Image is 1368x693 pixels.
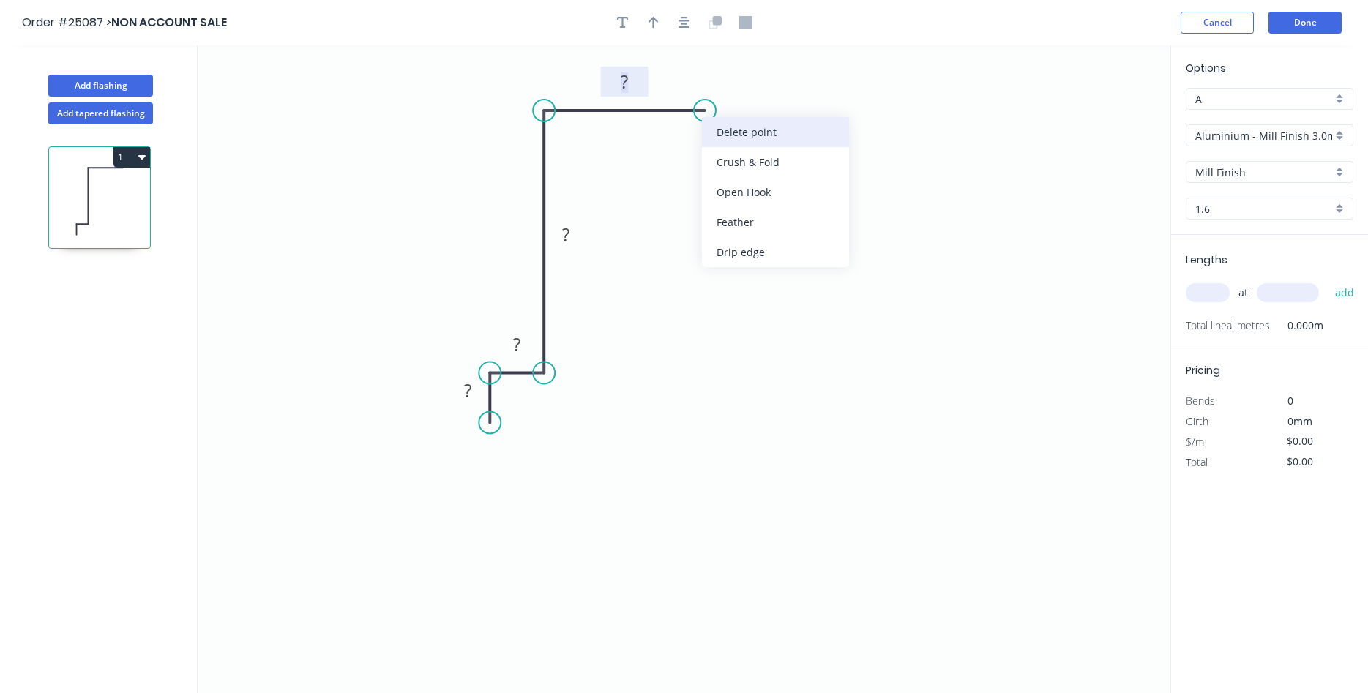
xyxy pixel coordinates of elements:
div: Drip edge [702,237,849,267]
span: Options [1186,61,1226,75]
div: Open Hook [702,177,849,207]
span: Lengths [1186,252,1227,267]
tspan: ? [464,378,471,402]
span: at [1238,282,1248,303]
span: Order #25087 > [22,14,111,31]
tspan: ? [562,222,569,247]
span: $/m [1186,435,1204,449]
span: Total [1186,455,1208,469]
button: add [1328,280,1362,305]
div: Crush & Fold [702,147,849,177]
span: NON ACCOUNT SALE [111,14,227,31]
button: Done [1268,12,1342,34]
button: Cancel [1181,12,1254,34]
button: Add flashing [48,75,153,97]
input: Price level [1195,91,1332,107]
button: 1 [113,147,150,168]
span: 0mm [1287,414,1312,428]
span: Total lineal metres [1186,315,1270,336]
button: Add tapered flashing [48,102,153,124]
span: Girth [1186,414,1208,428]
input: Thickness [1195,201,1332,217]
div: Delete point [702,117,849,147]
span: 0.000m [1270,315,1323,336]
tspan: ? [621,70,628,94]
input: Material [1195,128,1332,143]
span: 0 [1287,394,1293,408]
svg: 0 [198,45,1170,693]
span: Bends [1186,394,1215,408]
input: Colour [1195,165,1332,180]
div: Feather [702,207,849,237]
span: Pricing [1186,363,1220,378]
tspan: ? [513,332,520,356]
